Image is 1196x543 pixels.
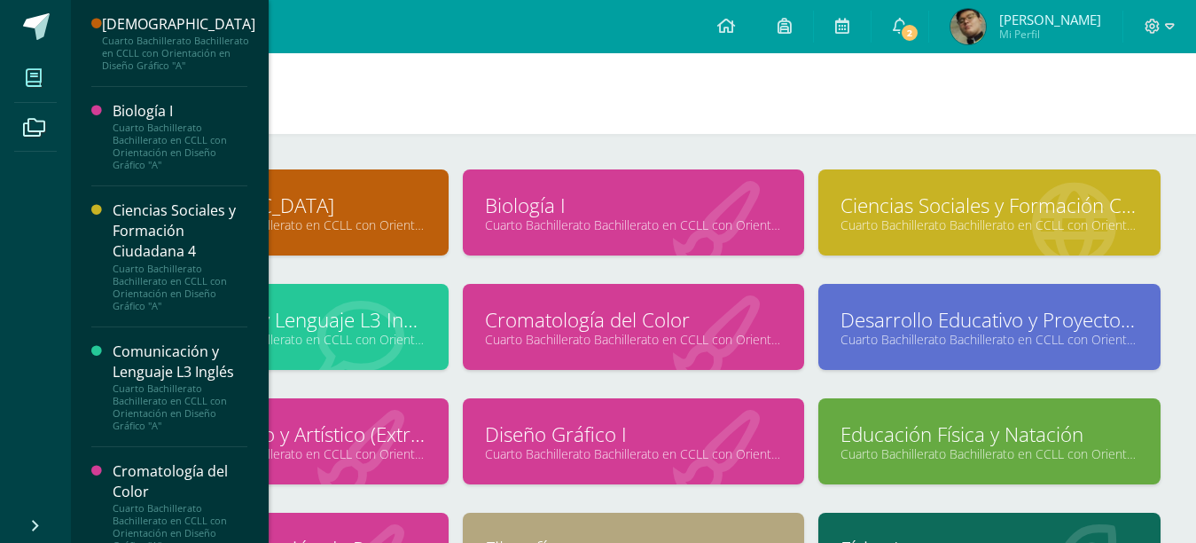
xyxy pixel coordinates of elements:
a: Cromatología del Color [485,306,783,334]
a: Ciencias Sociales y Formación Ciudadana 4Cuarto Bachillerato Bachillerato en CCLL con Orientación... [113,201,247,311]
a: [DEMOGRAPHIC_DATA] [129,192,426,219]
div: Cuarto Bachillerato Bachillerato en CCLL con Orientación en Diseño Gráfico "A" [113,122,247,171]
a: Diseño Gráfico I [485,421,783,448]
span: Mi Perfil [999,27,1101,42]
a: Cuarto Bachillerato Bachillerato en CCLL con Orientación en Diseño Gráfico "A" [485,445,783,462]
a: Cuarto Bachillerato Bachillerato en CCLL con Orientación en Diseño Gráfico "A" [129,445,426,462]
a: Comunicación y Lenguaje L3 Inglés [129,306,426,334]
div: Cuarto Bachillerato Bachillerato en CCLL con Orientación en Diseño Gráfico "A" [102,35,255,72]
a: Cuarto Bachillerato Bachillerato en CCLL con Orientación en Diseño Gráfico "A" [129,331,426,348]
a: Cuarto Bachillerato Bachillerato en CCLL con Orientación en Diseño Gráfico "A" [840,216,1138,233]
a: Cuarto Bachillerato Bachillerato en CCLL con Orientación en Diseño Gráfico "A" [485,216,783,233]
span: 2 [900,23,919,43]
div: Cuarto Bachillerato Bachillerato en CCLL con Orientación en Diseño Gráfico "A" [113,382,247,432]
a: Ciencias Sociales y Formación Ciudadana 4 [840,192,1138,219]
img: a0ee197b2caa39667a157ba7b16f801a.png [950,9,986,44]
a: Biología ICuarto Bachillerato Bachillerato en CCLL con Orientación en Diseño Gráfico "A" [113,101,247,171]
a: Cuarto Bachillerato Bachillerato en CCLL con Orientación en Diseño Gráfico "A" [485,331,783,348]
a: Cuarto Bachillerato Bachillerato en CCLL con Orientación en Diseño Gráfico "A" [840,445,1138,462]
div: Comunicación y Lenguaje L3 Inglés [113,342,247,382]
div: [DEMOGRAPHIC_DATA] [102,14,255,35]
div: Cromatología del Color [113,461,247,502]
a: Cuarto Bachillerato Bachillerato en CCLL con Orientación en Diseño Gráfico "A" [129,216,426,233]
div: Cuarto Bachillerato Bachillerato en CCLL con Orientación en Diseño Gráfico "A" [113,263,247,312]
a: Cuarto Bachillerato Bachillerato en CCLL con Orientación en Diseño Gráfico "A" [840,331,1138,348]
div: Biología I [113,101,247,122]
a: [DEMOGRAPHIC_DATA]Cuarto Bachillerato Bachillerato en CCLL con Orientación en Diseño Gráfico "A" [102,14,255,72]
a: Desarrollo Físico y Artístico (Extracurricular) [129,421,426,448]
span: [PERSON_NAME] [999,11,1101,28]
a: Educación Física y Natación [840,421,1138,448]
a: Comunicación y Lenguaje L3 InglésCuarto Bachillerato Bachillerato en CCLL con Orientación en Dise... [113,342,247,432]
a: Desarrollo Educativo y Proyecto de Vida [840,306,1138,334]
div: Ciencias Sociales y Formación Ciudadana 4 [113,201,247,262]
a: Biología I [485,192,783,219]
